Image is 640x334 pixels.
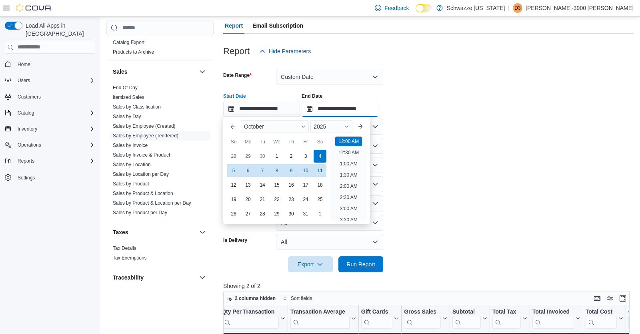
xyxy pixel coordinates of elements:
li: 3:00 AM [337,204,361,213]
span: Sales by Employee (Tendered) [113,133,178,139]
div: Products [106,38,214,60]
div: day-7 [256,164,269,177]
span: Export [293,256,328,272]
button: Open list of options [372,143,378,149]
input: Press the down key to open a popover containing a calendar. [302,101,378,117]
div: Total Tax [492,308,521,316]
span: Operations [14,140,95,150]
button: Operations [14,140,44,150]
div: day-28 [227,150,240,163]
a: Sales by Invoice & Product [113,152,170,158]
span: Reports [14,156,95,166]
li: 2:30 AM [337,193,361,202]
span: Inventory [18,126,37,132]
button: Next month [354,120,367,133]
button: Sort fields [280,294,315,303]
div: day-2 [285,150,298,163]
label: Is Delivery [223,237,247,243]
div: day-30 [285,207,298,220]
h3: Traceability [113,274,144,282]
span: Catalog [14,108,95,118]
a: Tax Exemptions [113,255,147,261]
button: Reports [14,156,38,166]
span: Users [14,76,95,85]
a: Tax Details [113,245,136,251]
span: Reports [18,158,34,164]
div: Gift Card Sales [361,308,392,328]
a: Sales by Product & Location per Day [113,200,191,206]
button: Users [2,75,98,86]
a: Itemized Sales [113,95,144,100]
p: Showing 2 of 2 [223,282,634,290]
div: Total Invoiced [532,308,574,316]
span: Customers [18,94,41,100]
a: Sales by Day [113,114,141,119]
input: Press the down key to enter a popover containing a calendar. Press the escape key to close the po... [223,101,300,117]
button: Open list of options [372,162,378,168]
button: Operations [2,139,98,151]
div: day-18 [314,179,326,191]
a: Sales by Product per Day [113,210,167,215]
button: Total Cost [586,308,623,328]
div: day-10 [299,164,312,177]
span: Sales by Product per Day [113,209,167,216]
div: day-24 [299,193,312,206]
div: Total Invoiced [532,308,574,328]
span: Customers [14,92,95,102]
div: day-29 [270,207,283,220]
button: Export [288,256,333,272]
h3: Sales [113,68,128,76]
button: Sales [113,68,196,76]
div: Transaction Average [290,308,350,316]
button: Keyboard shortcuts [592,294,602,303]
input: Dark Mode [416,4,432,12]
li: 1:30 AM [337,170,361,180]
a: Sales by Invoice [113,143,148,148]
button: Subtotal [452,308,487,328]
button: Gift Cards [361,308,399,328]
label: End Date [302,93,322,99]
span: 2025 [314,123,326,130]
div: day-1 [314,207,326,220]
span: Users [18,77,30,84]
div: Total Tax [492,308,521,328]
span: Sales by Employee (Created) [113,123,176,129]
div: day-3 [299,150,312,163]
label: Date Range [223,72,252,78]
span: Run Report [346,260,375,268]
div: day-31 [299,207,312,220]
a: Customers [14,92,44,102]
div: Taxes [106,243,214,266]
span: Tax Exemptions [113,255,147,261]
span: Home [14,59,95,69]
div: Qty Per Transaction [222,308,279,328]
span: Email Subscription [252,18,303,34]
div: day-29 [242,150,254,163]
span: Feedback [384,4,409,12]
button: Custom Date [276,69,383,85]
div: day-8 [270,164,283,177]
button: Total Tax [492,308,527,328]
a: Home [14,60,34,69]
div: day-22 [270,193,283,206]
div: Daniel-3900 Lopez [513,3,522,13]
button: Display options [605,294,615,303]
button: 2 columns hidden [224,294,279,303]
div: Subtotal [452,308,481,328]
button: Hide Parameters [256,43,314,59]
span: Sales by Location [113,161,151,168]
button: Total Invoiced [532,308,580,328]
button: Enter fullscreen [618,294,628,303]
div: Transaction Average [290,308,350,328]
div: day-11 [314,164,326,177]
label: Start Date [223,93,246,99]
button: Previous Month [226,120,239,133]
div: day-30 [256,150,269,163]
span: D3 [514,3,520,13]
p: | [508,3,510,13]
span: Catalog [18,110,34,116]
a: Sales by Product [113,181,149,187]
